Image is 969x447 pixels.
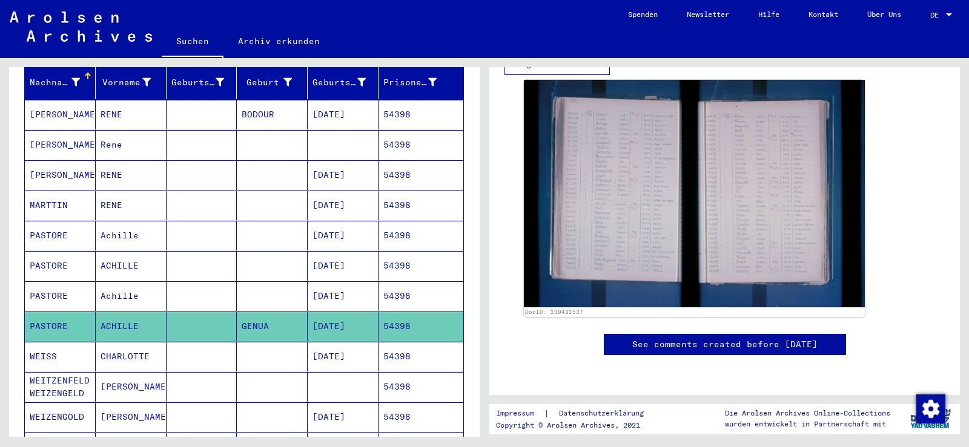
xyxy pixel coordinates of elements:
[379,221,463,250] mat-cell: 54398
[725,408,890,419] p: Die Arolsen Archives Online-Collections
[379,372,463,402] mat-cell: 54398
[308,251,379,281] mat-cell: [DATE]
[10,11,152,42] img: Arolsen_neg.svg
[725,419,890,429] p: wurden entwickelt in Partnerschaft mit
[549,407,658,420] a: Datenschutzerklärung
[908,403,953,434] img: yv_logo.png
[96,281,167,311] mat-cell: Achille
[632,338,818,351] a: See comments created before [DATE]
[25,221,96,250] mat-cell: PASTORE
[379,402,463,432] mat-cell: 54398
[379,281,463,311] mat-cell: 54398
[383,76,437,89] div: Prisoner #
[25,160,96,190] mat-cell: [PERSON_NAME]
[96,342,167,371] mat-cell: CHARLOTTE
[96,100,167,129] mat-cell: RENE
[379,191,463,220] mat-cell: 54398
[308,160,379,190] mat-cell: [DATE]
[379,130,463,160] mat-cell: 54398
[313,76,366,89] div: Geburtsdatum
[379,100,463,129] mat-cell: 54398
[25,372,96,402] mat-cell: WEITZENFELD WEIZENGELD
[96,402,167,432] mat-cell: [PERSON_NAME]
[96,130,167,160] mat-cell: Rene
[223,27,334,56] a: Archiv erkunden
[167,65,237,99] mat-header-cell: Geburtsname
[171,76,225,89] div: Geburtsname
[237,65,308,99] mat-header-cell: Geburt‏
[496,420,658,431] p: Copyright © Arolsen Archives, 2021
[308,221,379,250] mat-cell: [DATE]
[25,191,96,220] mat-cell: MARTTIN
[930,11,944,19] span: DE
[96,372,167,402] mat-cell: [PERSON_NAME]
[308,342,379,371] mat-cell: [DATE]
[916,394,945,423] div: Zustimmung ändern
[308,402,379,432] mat-cell: [DATE]
[379,251,463,281] mat-cell: 54398
[237,312,308,341] mat-cell: GENUA
[96,312,167,341] mat-cell: ACHILLE
[25,65,96,99] mat-header-cell: Nachname
[379,160,463,190] mat-cell: 54398
[25,130,96,160] mat-cell: [PERSON_NAME]
[916,394,945,423] img: Zustimmung ändern
[308,191,379,220] mat-cell: [DATE]
[25,100,96,129] mat-cell: [PERSON_NAME]
[25,342,96,371] mat-cell: WEISS
[383,73,452,92] div: Prisoner #
[96,191,167,220] mat-cell: RENE
[101,76,151,89] div: Vorname
[30,76,80,89] div: Nachname
[496,407,544,420] a: Impressum
[308,65,379,99] mat-header-cell: Geburtsdatum
[25,312,96,341] mat-cell: PASTORE
[96,160,167,190] mat-cell: RENE
[308,100,379,129] mat-cell: [DATE]
[308,281,379,311] mat-cell: [DATE]
[25,402,96,432] mat-cell: WEIZENGOLD
[242,76,292,89] div: Geburt‏
[96,65,167,99] mat-header-cell: Vorname
[96,251,167,281] mat-cell: ACHILLE
[101,73,166,92] div: Vorname
[524,80,865,307] img: 001.jpg
[379,65,463,99] mat-header-cell: Prisoner #
[379,312,463,341] mat-cell: 54398
[30,73,95,92] div: Nachname
[525,308,583,315] a: DocID: 130431537
[162,27,223,58] a: Suchen
[242,73,307,92] div: Geburt‏
[308,312,379,341] mat-cell: [DATE]
[171,73,240,92] div: Geburtsname
[237,100,308,129] mat-cell: BODOUR
[25,281,96,311] mat-cell: PASTORE
[96,221,167,250] mat-cell: Achille
[496,407,658,420] div: |
[313,73,381,92] div: Geburtsdatum
[379,342,463,371] mat-cell: 54398
[25,251,96,281] mat-cell: PASTORE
